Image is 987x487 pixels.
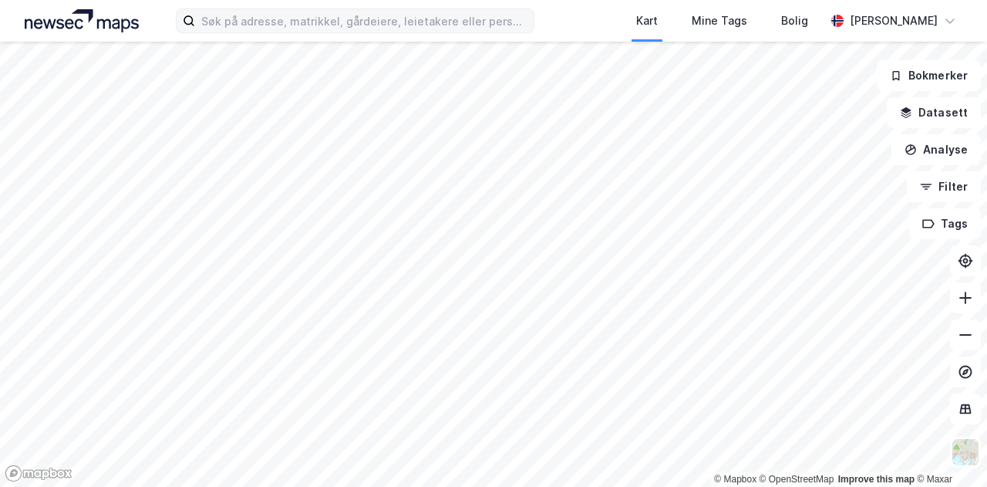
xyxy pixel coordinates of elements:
div: [PERSON_NAME] [850,12,938,30]
button: Tags [909,208,981,239]
div: Kontrollprogram for chat [910,413,987,487]
a: Mapbox homepage [5,465,72,482]
iframe: Chat Widget [910,413,987,487]
div: Kart [636,12,658,30]
a: OpenStreetMap [760,474,834,485]
a: Mapbox [714,474,756,485]
div: Bolig [781,12,808,30]
div: Mine Tags [692,12,747,30]
img: logo.a4113a55bc3d86da70a041830d287a7e.svg [25,9,139,32]
button: Analyse [891,134,981,165]
input: Søk på adresse, matrikkel, gårdeiere, leietakere eller personer [195,9,534,32]
button: Datasett [887,97,981,128]
button: Filter [907,171,981,202]
button: Bokmerker [877,60,981,91]
a: Improve this map [838,474,915,485]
